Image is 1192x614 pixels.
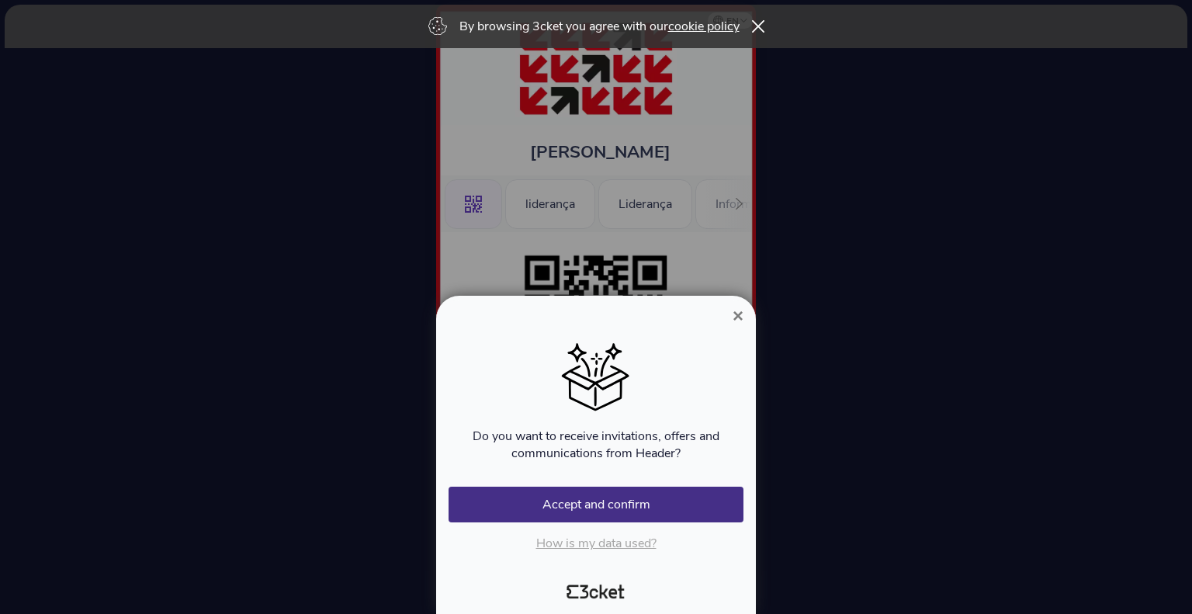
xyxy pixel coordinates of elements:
span: × [733,305,743,326]
p: By browsing 3cket you agree with our [459,18,740,35]
button: Accept and confirm [449,487,743,522]
p: Do you want to receive invitations, offers and communications from Header? [449,428,743,462]
p: How is my data used? [449,535,743,552]
a: cookie policy [668,18,740,35]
